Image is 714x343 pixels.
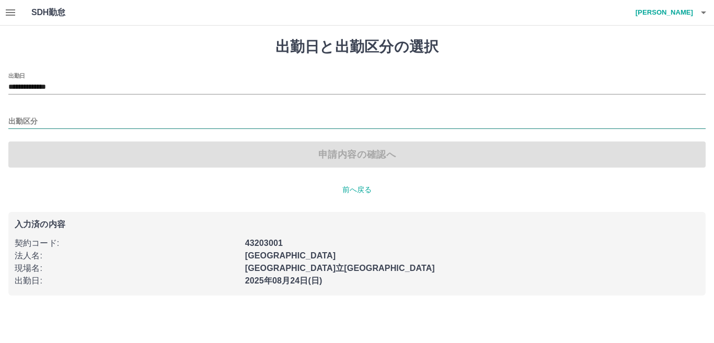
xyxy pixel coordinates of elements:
h1: 出勤日と出勤区分の選択 [8,38,706,56]
b: [GEOGRAPHIC_DATA] [245,251,336,260]
b: [GEOGRAPHIC_DATA]立[GEOGRAPHIC_DATA] [245,264,435,273]
p: 法人名 : [15,250,239,262]
p: 出勤日 : [15,275,239,287]
p: 現場名 : [15,262,239,275]
label: 出勤日 [8,72,25,79]
p: 前へ戻る [8,184,706,195]
b: 43203001 [245,239,283,247]
p: 入力済の内容 [15,220,699,229]
b: 2025年08月24日(日) [245,276,323,285]
p: 契約コード : [15,237,239,250]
